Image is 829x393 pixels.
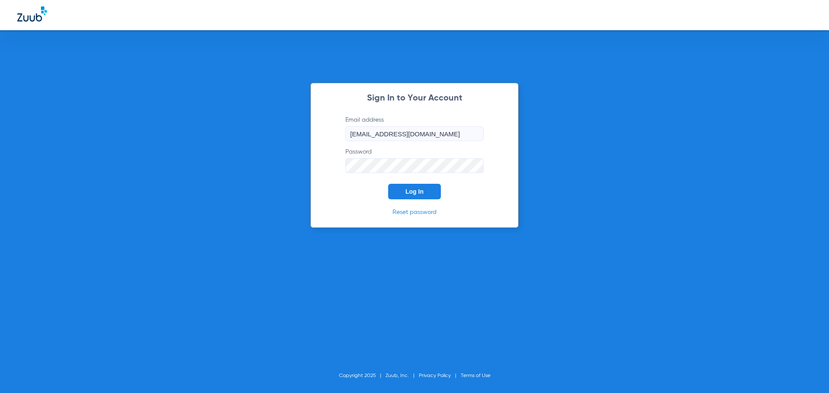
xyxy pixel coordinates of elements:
[461,373,490,378] a: Terms of Use
[332,94,497,103] h2: Sign In to Your Account
[17,6,47,22] img: Zuub Logo
[392,209,437,215] a: Reset password
[345,158,484,173] input: Password
[345,116,484,141] label: Email address
[405,188,424,195] span: Log In
[345,126,484,141] input: Email address
[419,373,451,378] a: Privacy Policy
[388,184,441,199] button: Log In
[345,148,484,173] label: Password
[339,371,386,380] li: Copyright 2025
[386,371,419,380] li: Zuub, Inc.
